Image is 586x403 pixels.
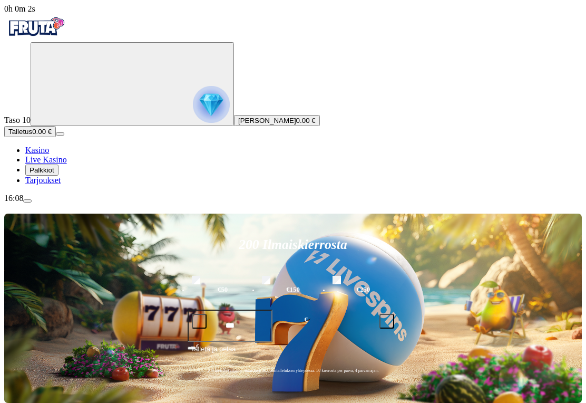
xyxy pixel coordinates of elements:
button: reward progress [31,42,234,126]
span: 0.00 € [296,117,316,124]
span: € [305,315,308,325]
label: €250 [330,274,397,305]
img: Fruta [4,14,67,40]
a: Tarjoukset [25,176,61,185]
nav: Primary [4,14,582,185]
button: plus icon [379,314,394,329]
span: Palkkiot [30,166,54,174]
label: €150 [259,274,326,305]
span: Taso 10 [4,116,31,124]
a: Fruta [4,33,67,42]
button: minus icon [192,314,207,329]
a: Live Kasino [25,155,67,164]
button: menu [56,132,64,136]
a: Kasino [25,146,49,155]
button: [PERSON_NAME]0.00 € [234,115,320,126]
span: Talleta ja pelaa [191,344,236,363]
button: Talletusplus icon0.00 € [4,126,56,137]
button: menu [23,199,32,203]
button: Palkkiot [25,165,58,176]
img: reward progress [193,86,230,123]
nav: Main menu [4,146,582,185]
span: 16:08 [4,194,23,203]
span: user session time [4,4,35,13]
span: 0.00 € [32,128,52,136]
span: [PERSON_NAME] [238,117,296,124]
span: € [196,343,199,349]
button: Talleta ja pelaa [188,343,398,363]
span: Talletus [8,128,32,136]
label: €50 [189,274,256,305]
